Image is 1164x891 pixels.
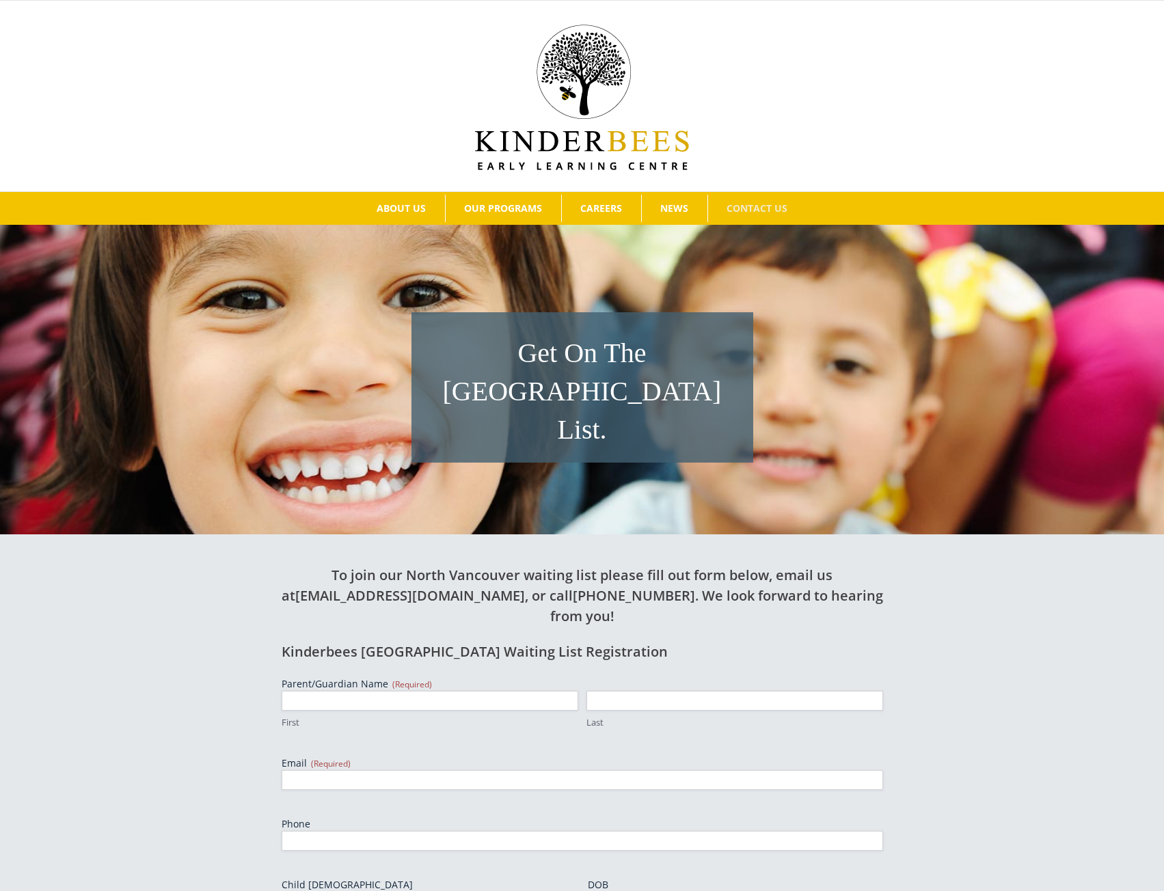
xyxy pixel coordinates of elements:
[475,25,689,170] img: Kinder Bees Logo
[573,586,695,605] a: [PHONE_NUMBER]
[311,758,351,769] span: (Required)
[708,195,807,222] a: CONTACT US
[282,817,883,831] label: Phone
[358,195,445,222] a: ABOUT US
[660,204,688,213] span: NEWS
[446,195,561,222] a: OUR PROGRAMS
[642,195,707,222] a: NEWS
[727,204,787,213] span: CONTACT US
[464,204,542,213] span: OUR PROGRAMS
[580,204,622,213] span: CAREERS
[282,677,432,691] legend: Parent/Guardian Name
[282,756,883,770] label: Email
[562,195,641,222] a: CAREERS
[282,642,883,662] h2: Kinderbees [GEOGRAPHIC_DATA] Waiting List Registration
[377,204,426,213] span: ABOUT US
[586,716,883,729] label: Last
[418,334,746,449] h1: Get On The [GEOGRAPHIC_DATA] List.
[21,192,1143,225] nav: Main Menu
[282,565,883,627] h2: To join our North Vancouver waiting list please fill out form below, email us at , or call . We l...
[282,716,578,729] label: First
[295,586,525,605] a: [EMAIL_ADDRESS][DOMAIN_NAME]
[392,678,432,690] span: (Required)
